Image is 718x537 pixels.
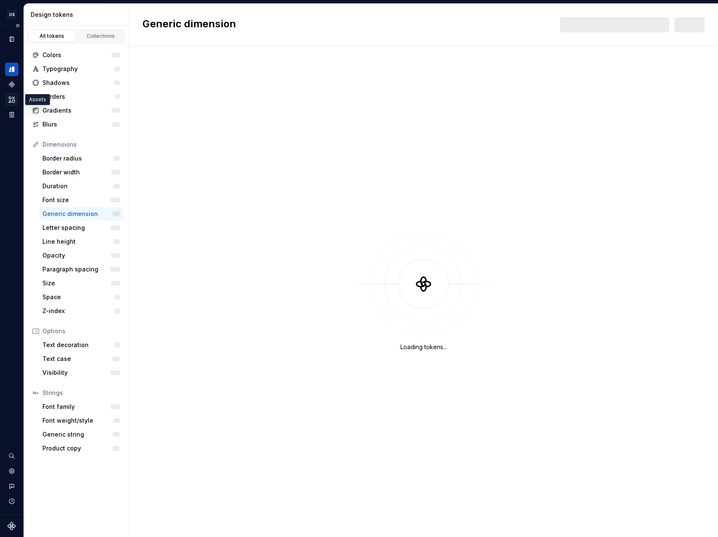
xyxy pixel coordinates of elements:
div: Design tokens [31,11,125,19]
div: Letter spacing [42,224,110,232]
div: Loading tokens... [400,343,447,351]
a: Generic dimension [39,207,124,221]
a: Design tokens [5,63,18,76]
div: Product copy [42,444,113,453]
a: Text decoration [39,338,124,352]
a: Colors [29,48,124,62]
div: Strings [42,389,120,397]
div: Blurs [42,120,112,129]
a: Typography [29,62,124,76]
a: Duration [39,179,124,193]
div: Line height [42,237,113,246]
button: Search ⌘K [5,449,18,463]
a: Text case [39,352,124,366]
a: Gradients [29,104,124,117]
a: Font size [39,193,124,207]
a: Size [39,276,124,290]
div: Z-index [42,307,114,315]
div: Text decoration [42,341,114,349]
a: Font weight/style [39,414,124,427]
a: Storybook stories [5,108,18,121]
a: Space [39,290,124,304]
a: Border radius [39,152,124,165]
div: Duration [42,182,113,190]
a: Components [5,78,18,91]
a: Shadows [29,76,124,89]
button: Expand sidebar [12,20,24,32]
div: Gradients [42,106,112,115]
div: Border radius [42,154,113,163]
div: Generic string [42,430,113,439]
div: Paragraph spacing [42,265,110,274]
a: Settings [5,464,18,478]
div: Typography [42,65,115,73]
div: Opacity [42,251,111,260]
button: Contact support [5,479,18,493]
div: Assets [25,94,50,105]
svg: Supernova Logo [8,522,16,530]
a: Visibility [39,366,124,379]
a: Opacity [39,249,124,262]
a: Borders [29,90,124,103]
a: Border width [39,166,124,179]
a: Letter spacing [39,221,124,234]
a: Paragraph spacing [39,263,124,276]
div: Shadows [42,79,114,87]
a: Product copy [39,442,124,455]
div: Size [42,279,111,287]
div: DS [7,10,17,20]
div: Visibility [42,369,110,377]
div: Space [42,293,114,301]
div: Text case [42,355,112,363]
button: DS [2,5,22,24]
a: Line height [39,235,124,248]
a: Documentation [5,32,18,46]
div: Font size [42,196,110,204]
a: Z-index [39,304,124,318]
div: Border width [42,168,111,176]
a: Font family [39,400,124,413]
div: Generic dimension [42,210,113,218]
div: Borders [42,92,115,101]
div: Dimensions [42,140,120,149]
div: Options [42,327,120,335]
div: Font weight/style [42,416,113,425]
div: Colors [42,51,111,59]
a: Assets [5,93,18,106]
a: Blurs [29,118,124,131]
h2: Generic dimension [142,17,236,32]
div: All tokens [31,33,73,39]
div: Collections [80,33,122,39]
div: Font family [42,403,110,411]
a: Generic string [39,428,124,441]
